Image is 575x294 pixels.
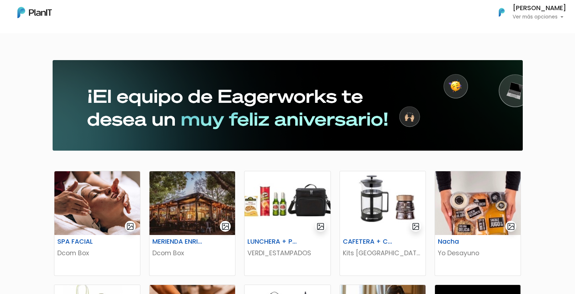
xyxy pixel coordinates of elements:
[435,171,521,276] a: gallery-light Nacha Yo Desayuno
[513,5,566,12] h6: [PERSON_NAME]
[152,248,232,258] p: Dcom Box
[412,222,420,231] img: gallery-light
[340,171,426,276] a: gallery-light CAFETERA + CAFÉ [PERSON_NAME] Kits [GEOGRAPHIC_DATA]
[340,171,426,235] img: thumb_63AE2317-F514-41F3-A209-2759B9902972.jpeg
[343,248,423,258] p: Kits [GEOGRAPHIC_DATA]
[435,171,521,235] img: thumb_D894C8AE-60BF-4788-A814-9D6A2BE292DF.jpeg
[244,171,330,276] a: gallery-light LUNCHERA + PICADA VERDI_ESTAMPADOS
[507,222,515,231] img: gallery-light
[316,222,325,231] img: gallery-light
[221,222,230,231] img: gallery-light
[54,171,140,235] img: thumb_2AAA59ED-4AB8-4286-ADA8-D238202BF1A2.jpeg
[17,7,52,18] img: PlanIt Logo
[148,238,207,245] h6: MERIENDA ENRIQUETA CAFÉ
[438,248,518,258] p: Yo Desayuno
[245,171,330,235] img: thumb_B5069BE2-F4D7-4801-A181-DF9E184C69A6.jpeg
[513,14,566,20] p: Ver más opciones
[489,3,566,22] button: PlanIt Logo [PERSON_NAME] Ver más opciones
[54,171,140,276] a: gallery-light SPA FACIAL Dcom Box
[126,222,135,231] img: gallery-light
[494,4,510,20] img: PlanIt Logo
[149,171,235,235] img: thumb_6349CFF3-484F-4BCD-9940-78224EC48F4B.jpeg
[53,238,112,245] h6: SPA FACIAL
[57,248,137,258] p: Dcom Box
[243,238,302,245] h6: LUNCHERA + PICADA
[247,248,327,258] p: VERDI_ESTAMPADOS
[338,238,398,245] h6: CAFETERA + CAFÉ [PERSON_NAME]
[149,171,235,276] a: gallery-light MERIENDA ENRIQUETA CAFÉ Dcom Box
[434,238,493,245] h6: Nacha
